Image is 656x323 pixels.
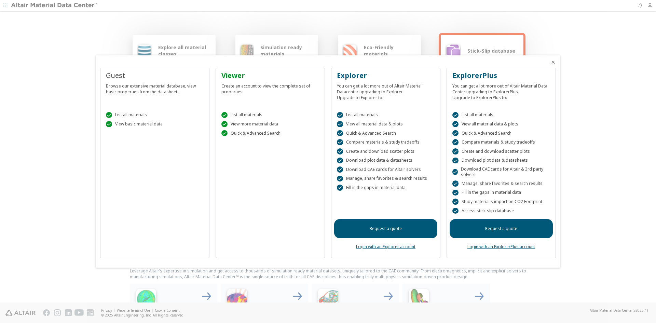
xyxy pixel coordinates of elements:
[337,71,435,80] div: Explorer
[337,112,435,118] div: List all materials
[452,121,459,127] div: 
[337,166,435,173] div: Download CAE cards for Altair solvers
[452,169,458,175] div: 
[334,219,437,238] a: Request a quote
[467,244,535,250] a: Login with an ExplorerPlus account
[452,190,550,196] div: Fill in the gaps in material data
[452,166,550,177] div: Download CAE cards for Altair & 3rd party solvers
[106,121,112,127] div: 
[452,139,459,145] div: 
[337,158,435,164] div: Download plot data & datasheets
[221,80,319,95] div: Create an account to view the complete set of properties.
[452,148,550,154] div: Create and download scatter plots
[106,71,204,80] div: Guest
[452,71,550,80] div: ExplorerPlus
[452,121,550,127] div: View all material data & plots
[452,112,550,118] div: List all materials
[337,130,343,136] div: 
[337,176,435,182] div: Manage, share favorites & search results
[452,148,459,154] div: 
[221,112,319,118] div: List all materials
[452,199,550,205] div: Study material's impact on CO2 Footprint
[452,180,550,187] div: Manage, share favorites & search results
[452,139,550,145] div: Compare materials & study tradeoffs
[452,208,459,214] div: 
[221,71,319,80] div: Viewer
[106,112,204,118] div: List all materials
[452,130,459,136] div: 
[452,180,459,187] div: 
[337,139,343,145] div: 
[337,166,343,173] div: 
[221,112,228,118] div: 
[337,185,435,191] div: Fill in the gaps in material data
[452,208,550,214] div: Access stick-slip database
[452,158,550,164] div: Download plot data & datasheets
[221,121,228,127] div: 
[337,158,343,164] div: 
[106,80,204,95] div: Browse our extensive material database, view basic properties from the datasheet.
[450,219,553,238] a: Request a quote
[337,185,343,191] div: 
[337,176,343,182] div: 
[452,80,550,100] div: You can get a lot more out of Altair Material Data Center upgrading to ExplorerPlus. Upgrade to E...
[452,190,459,196] div: 
[106,121,204,127] div: View basic material data
[452,158,459,164] div: 
[550,59,556,65] button: Close
[221,130,228,136] div: 
[337,112,343,118] div: 
[337,148,435,154] div: Create and download scatter plots
[221,121,319,127] div: View more material data
[337,80,435,100] div: You can get a lot more out of Altair Material Datacenter upgrading to Explorer. Upgrade to Explor...
[337,121,435,127] div: View all material data & plots
[337,130,435,136] div: Quick & Advanced Search
[356,244,415,250] a: Login with an Explorer account
[452,199,459,205] div: 
[221,130,319,136] div: Quick & Advanced Search
[452,112,459,118] div: 
[337,148,343,154] div: 
[337,121,343,127] div: 
[106,112,112,118] div: 
[452,130,550,136] div: Quick & Advanced Search
[337,139,435,145] div: Compare materials & study tradeoffs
